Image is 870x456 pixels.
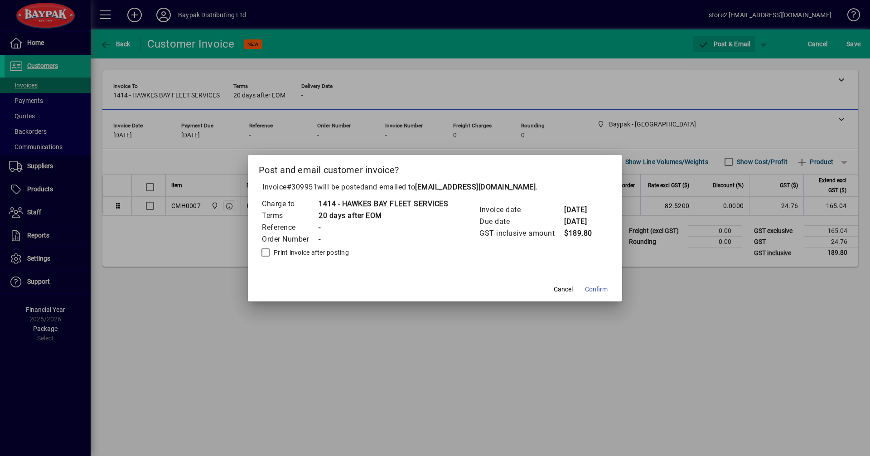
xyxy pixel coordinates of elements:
[549,281,578,298] button: Cancel
[364,183,536,191] span: and emailed to
[318,198,448,210] td: 1414 - HAWKES BAY FLEET SERVICES
[318,222,448,233] td: -
[415,183,536,191] b: [EMAIL_ADDRESS][DOMAIN_NAME]
[259,182,611,193] p: Invoice will be posted .
[554,285,573,294] span: Cancel
[318,233,448,245] td: -
[564,216,600,228] td: [DATE]
[261,210,318,222] td: Terms
[479,228,564,239] td: GST inclusive amount
[564,228,600,239] td: $189.80
[564,204,600,216] td: [DATE]
[261,198,318,210] td: Charge to
[272,248,349,257] label: Print invoice after posting
[479,204,564,216] td: Invoice date
[581,281,611,298] button: Confirm
[261,233,318,245] td: Order Number
[479,216,564,228] td: Due date
[261,222,318,233] td: Reference
[287,183,318,191] span: #309951
[318,210,448,222] td: 20 days after EOM
[585,285,608,294] span: Confirm
[248,155,622,181] h2: Post and email customer invoice?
